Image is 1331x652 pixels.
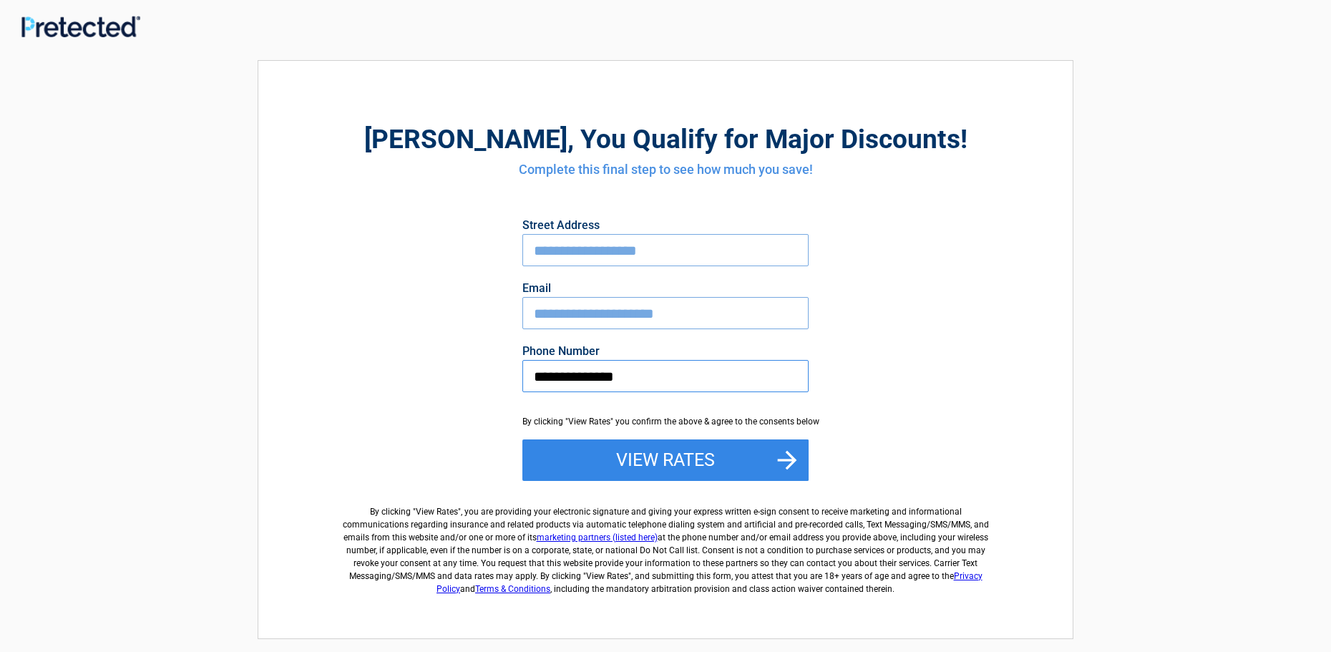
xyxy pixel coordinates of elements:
[475,584,550,594] a: Terms & Conditions
[337,160,994,179] h4: Complete this final step to see how much you save!
[416,507,458,517] span: View Rates
[522,439,809,481] button: View Rates
[21,16,140,37] img: Main Logo
[337,122,994,157] h2: , You Qualify for Major Discounts!
[364,124,567,155] span: [PERSON_NAME]
[522,220,809,231] label: Street Address
[337,494,994,595] label: By clicking " ", you are providing your electronic signature and giving your express written e-si...
[437,571,983,594] a: Privacy Policy
[522,415,809,428] div: By clicking "View Rates" you confirm the above & agree to the consents below
[537,532,658,542] a: marketing partners (listed here)
[522,283,809,294] label: Email
[522,346,809,357] label: Phone Number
